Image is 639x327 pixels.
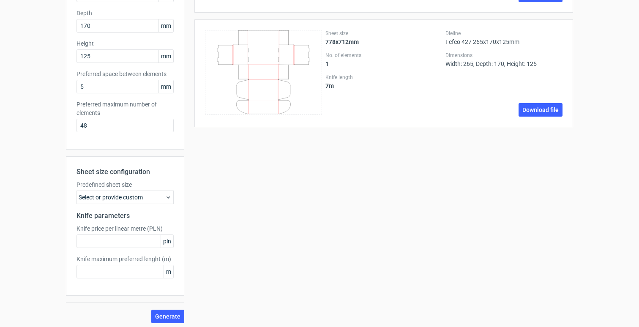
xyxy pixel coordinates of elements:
div: Select or provide custom [76,191,174,204]
label: Sheet size [325,30,442,37]
label: Knife length [325,74,442,81]
div: Fefco 427 265x170x125mm [445,30,563,45]
label: Preferred maximum number of elements [76,100,174,117]
label: Height [76,39,174,48]
strong: 778x712mm [325,38,359,45]
label: No. of elements [325,52,442,59]
strong: 1 [325,60,329,67]
span: mm [158,19,173,32]
span: Generate [155,313,180,319]
span: pln [161,235,173,248]
label: Depth [76,9,174,17]
h2: Knife parameters [76,211,174,221]
div: Width: 265, Depth: 170, Height: 125 [445,52,563,67]
label: Dieline [445,30,563,37]
label: Knife maximum preferred lenght (m) [76,255,174,263]
strong: 7 m [325,82,334,89]
label: Preferred space between elements [76,70,174,78]
label: Dimensions [445,52,563,59]
span: m [164,265,173,278]
button: Generate [151,310,184,323]
a: Download file [519,103,563,117]
label: Knife price per linear metre (PLN) [76,224,174,233]
span: mm [158,80,173,93]
span: mm [158,50,173,63]
h2: Sheet size configuration [76,167,174,177]
label: Predefined sheet size [76,180,174,189]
